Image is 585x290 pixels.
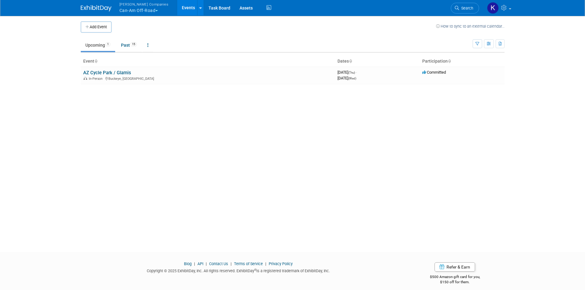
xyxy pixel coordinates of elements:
sup: ® [254,268,256,272]
a: Blog [184,261,192,266]
span: 15 [130,42,137,47]
a: Refer & Earn [435,262,475,272]
a: How to sync to an external calendar... [436,24,505,29]
span: [DATE] [337,76,356,80]
a: Sort by Participation Type [448,59,451,64]
a: Past15 [116,39,142,51]
span: | [264,261,268,266]
th: Event [81,56,335,67]
th: Participation [420,56,505,67]
img: In-Person Event [84,77,87,80]
span: [PERSON_NAME] Companies [119,1,169,7]
span: | [204,261,208,266]
span: - [356,70,357,75]
span: 1 [105,42,111,47]
a: Contact Us [209,261,228,266]
div: $500 Amazon gift card for you, [405,270,505,284]
a: Upcoming1 [81,39,115,51]
a: AZ Cycle Park / Glamis [83,70,131,75]
a: API [197,261,203,266]
th: Dates [335,56,420,67]
button: Add Event [81,21,111,33]
span: Committed [422,70,446,75]
span: (Thu) [348,71,355,74]
a: Privacy Policy [269,261,293,266]
img: Kristen Key [487,2,499,14]
div: Buckeye, [GEOGRAPHIC_DATA] [83,76,333,81]
div: $150 off for them. [405,280,505,285]
a: Terms of Service [234,261,263,266]
span: In-Person [89,77,104,81]
a: Search [451,3,479,14]
span: | [193,261,197,266]
span: Search [459,6,473,10]
span: | [229,261,233,266]
span: [DATE] [337,70,357,75]
div: Copyright © 2025 ExhibitDay, Inc. All rights reserved. ExhibitDay is a registered trademark of Ex... [81,267,396,274]
a: Sort by Start Date [349,59,352,64]
span: (Wed) [348,77,356,80]
img: ExhibitDay [81,5,111,11]
a: Sort by Event Name [94,59,97,64]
